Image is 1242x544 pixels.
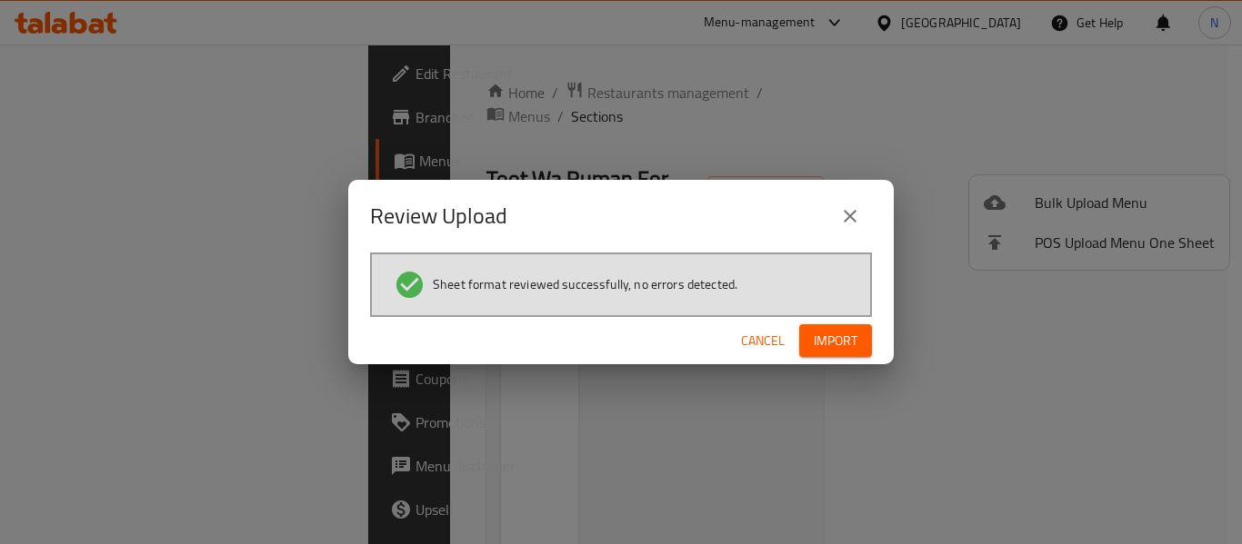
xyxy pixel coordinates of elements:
[433,275,737,293] span: Sheet format reviewed successfully, no errors detected.
[741,330,785,352] span: Cancel
[734,324,792,358] button: Cancel
[828,194,872,238] button: close
[799,324,872,358] button: Import
[370,202,507,231] h2: Review Upload
[814,330,857,352] span: Import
